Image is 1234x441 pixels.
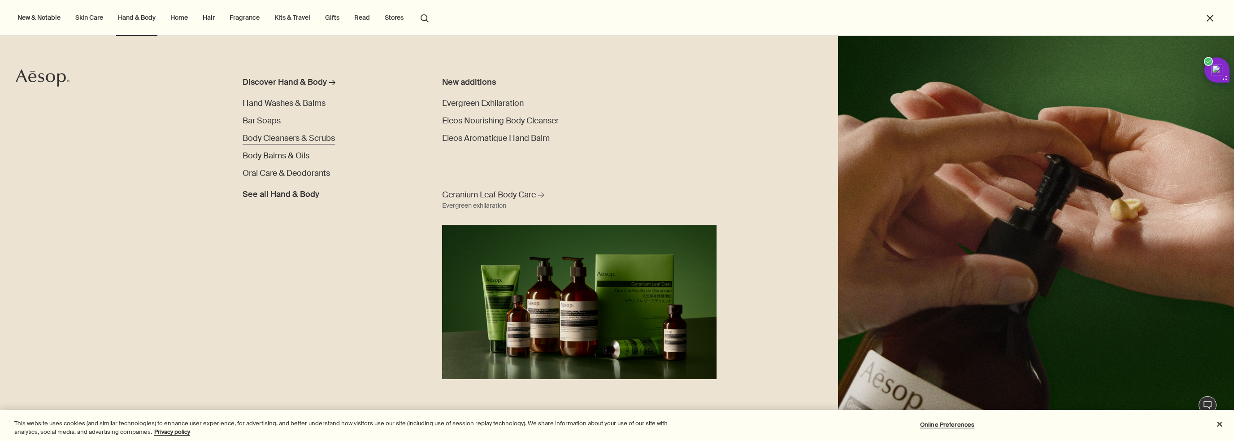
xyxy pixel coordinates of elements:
[74,12,105,23] a: Skin Care
[169,12,190,23] a: Home
[442,189,536,201] span: Geranium Leaf Body Care
[1199,396,1217,414] button: Live Assistance
[243,115,281,126] span: Bar Soaps
[273,12,312,23] a: Kits & Travel
[243,150,309,162] a: Body Balms & Oils
[243,150,309,161] span: Body Balms & Oils
[243,76,405,92] a: Discover Hand & Body
[243,185,319,201] a: See all Hand & Body
[442,98,524,109] span: Evergreen Exhilaration
[1205,13,1215,23] button: Close the Menu
[838,36,1234,441] img: A hand holding the pump dispensing Geranium Leaf Body Balm on to hand.
[442,97,524,109] a: Evergreen Exhilaration
[201,12,217,23] a: Hair
[116,12,157,23] a: Hand & Body
[14,419,679,437] div: This website uses cookies (and similar technologies) to enhance user experience, for advertising,...
[323,12,341,23] a: Gifts
[243,97,326,109] a: Hand Washes & Balms
[16,12,62,23] button: New & Notable
[352,12,372,23] a: Read
[243,133,335,144] span: Body Cleansers & Scrubs
[442,115,559,127] a: Eleos Nourishing Body Cleanser
[243,188,319,201] span: See all Hand & Body
[919,416,975,434] button: Online Preferences, Opens the preference center dialog
[16,69,70,87] svg: Aesop
[243,132,335,144] a: Body Cleansers & Scrubs
[442,132,550,144] a: Eleos Aromatique Hand Balm
[442,133,550,144] span: Eleos Aromatique Hand Balm
[243,168,330,179] span: Oral Care & Deodorants
[154,428,190,436] a: More information about your privacy, opens in a new tab
[228,12,261,23] a: Fragrance
[243,115,281,127] a: Bar Soaps
[243,98,326,109] span: Hand Washes & Balms
[442,115,559,126] span: Eleos Nourishing Body Cleanser
[417,9,433,26] button: Open search
[442,76,640,88] div: New additions
[243,167,330,179] a: Oral Care & Deodorants
[442,201,506,211] div: Evergreen exhilaration
[440,187,719,379] a: Geranium Leaf Body Care Evergreen exhilarationFull range of Geranium Leaf products displaying aga...
[1210,415,1230,434] button: Close
[243,76,327,88] div: Discover Hand & Body
[383,12,405,23] button: Stores
[16,69,70,89] a: Aesop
